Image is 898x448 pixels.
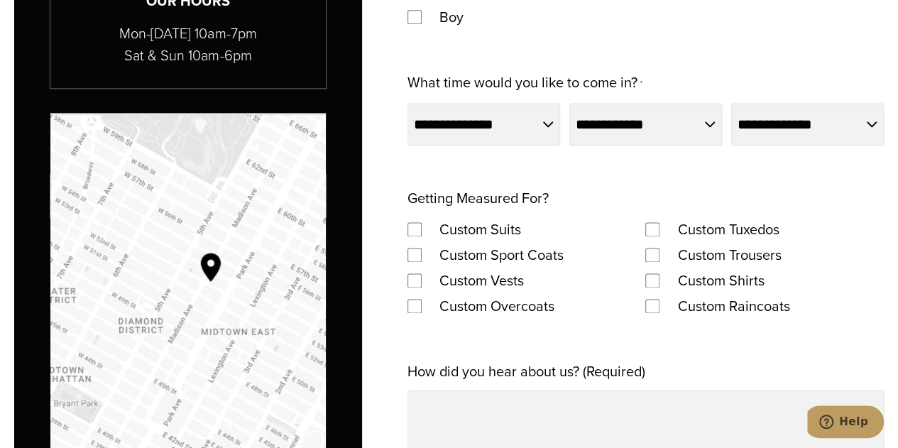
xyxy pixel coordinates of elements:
[50,23,326,67] p: Mon-[DATE] 10am-7pm Sat & Sun 10am-6pm
[425,293,569,319] label: Custom Overcoats
[663,242,795,268] label: Custom Trousers
[425,217,535,242] label: Custom Suits
[407,359,645,384] label: How did you hear about us? (Required)
[425,242,578,268] label: Custom Sport Coats
[663,217,793,242] label: Custom Tuxedos
[807,405,884,441] iframe: Opens a widget where you can chat to one of our agents
[425,4,478,30] label: Boy
[425,268,538,293] label: Custom Vests
[407,70,642,97] label: What time would you like to come in?
[407,185,549,211] legend: Getting Measured For?
[663,268,778,293] label: Custom Shirts
[663,293,804,319] label: Custom Raincoats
